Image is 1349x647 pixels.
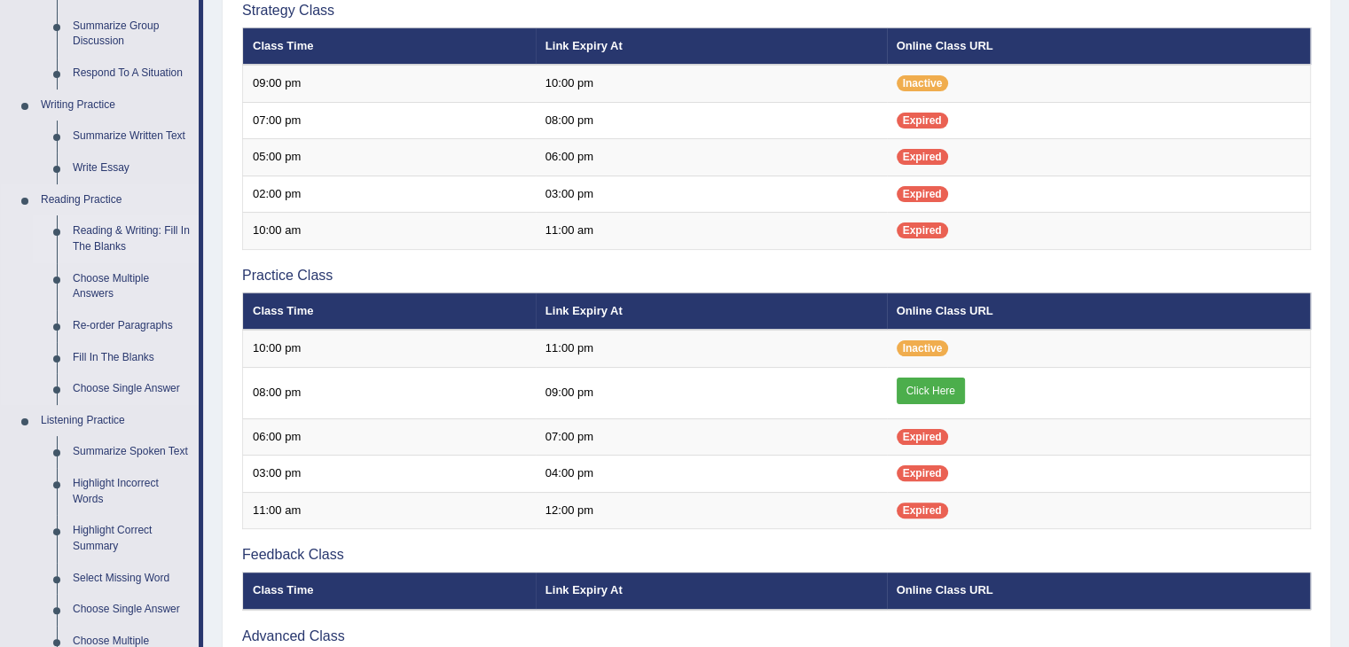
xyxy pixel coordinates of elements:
span: Inactive [897,340,949,356]
td: 07:00 pm [536,418,887,456]
h3: Strategy Class [242,3,1311,19]
a: Writing Practice [33,90,199,121]
a: Re-order Paragraphs [65,310,199,342]
h3: Feedback Class [242,547,1311,563]
a: Select Missing Word [65,563,199,595]
th: Online Class URL [887,573,1311,610]
span: Expired [897,465,948,481]
a: Fill In The Blanks [65,342,199,374]
td: 10:00 pm [536,65,887,102]
a: Reading & Writing: Fill In The Blanks [65,215,199,262]
td: 06:00 pm [243,418,536,456]
td: 04:00 pm [536,456,887,493]
td: 03:00 pm [243,456,536,493]
th: Class Time [243,27,536,65]
h3: Advanced Class [242,628,1311,644]
a: Choose Single Answer [65,373,199,405]
h3: Practice Class [242,268,1311,284]
td: 05:00 pm [243,139,536,176]
a: Highlight Incorrect Words [65,468,199,515]
td: 03:00 pm [536,175,887,213]
td: 08:00 pm [243,367,536,418]
span: Expired [897,186,948,202]
td: 09:00 pm [243,65,536,102]
td: 07:00 pm [243,102,536,139]
span: Inactive [897,75,949,91]
th: Online Class URL [887,27,1311,65]
th: Class Time [243,573,536,610]
a: Choose Multiple Answers [65,263,199,310]
td: 10:00 am [243,213,536,250]
a: Highlight Correct Summary [65,515,199,562]
td: 06:00 pm [536,139,887,176]
a: Choose Single Answer [65,594,199,626]
a: Listening Practice [33,405,199,437]
td: 08:00 pm [536,102,887,139]
a: Summarize Written Text [65,121,199,152]
span: Expired [897,113,948,129]
th: Class Time [243,292,536,330]
a: Summarize Group Discussion [65,11,199,58]
td: 11:00 am [536,213,887,250]
td: 11:00 am [243,492,536,529]
td: 10:00 pm [243,330,536,367]
th: Link Expiry At [536,573,887,610]
span: Expired [897,222,948,238]
td: 02:00 pm [243,175,536,213]
a: Write Essay [65,152,199,184]
th: Link Expiry At [536,27,887,65]
td: 11:00 pm [536,330,887,367]
a: Reading Practice [33,184,199,216]
th: Online Class URL [887,292,1311,330]
a: Summarize Spoken Text [65,436,199,468]
a: Respond To A Situation [65,58,199,90]
span: Expired [897,149,948,165]
td: 12:00 pm [536,492,887,529]
td: 09:00 pm [536,367,887,418]
span: Expired [897,429,948,445]
span: Expired [897,503,948,518]
th: Link Expiry At [536,292,887,330]
a: Click Here [897,378,965,404]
